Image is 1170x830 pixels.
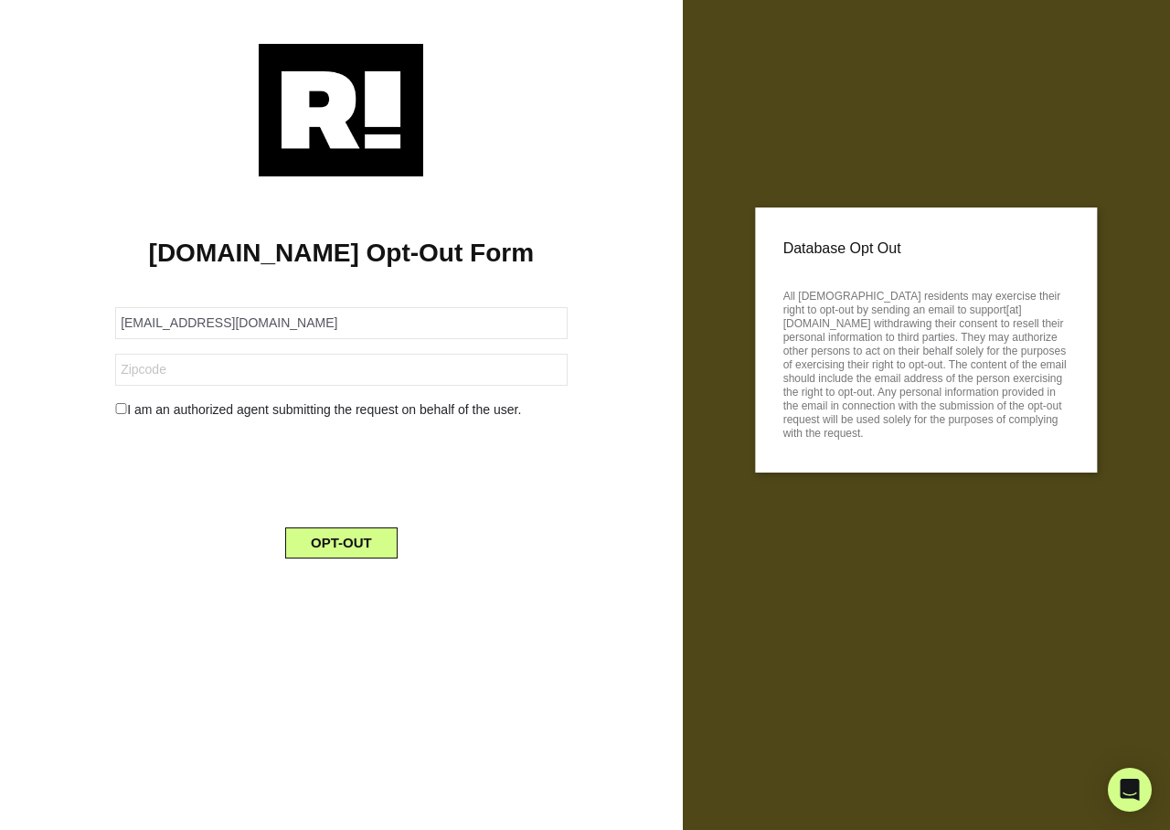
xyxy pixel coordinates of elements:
[783,235,1069,262] p: Database Opt Out
[1108,768,1152,812] div: Open Intercom Messenger
[259,44,423,176] img: Retention.com
[285,527,398,559] button: OPT-OUT
[27,238,655,269] h1: [DOMAIN_NAME] Opt-Out Form
[101,400,580,420] div: I am an authorized agent submitting the request on behalf of the user.
[202,434,480,505] iframe: reCAPTCHA
[115,307,567,339] input: Email Address
[115,354,567,386] input: Zipcode
[783,284,1069,441] p: All [DEMOGRAPHIC_DATA] residents may exercise their right to opt-out by sending an email to suppo...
